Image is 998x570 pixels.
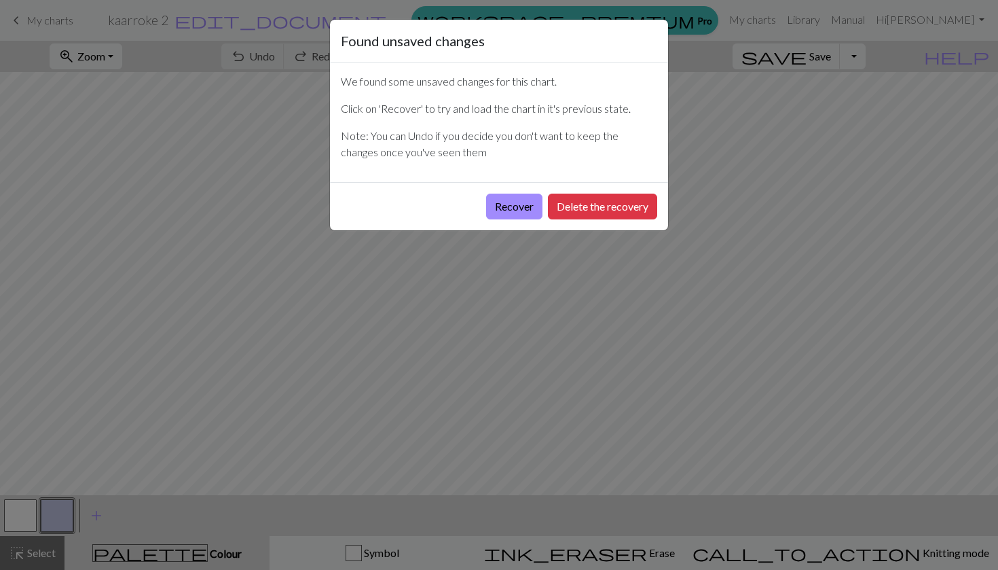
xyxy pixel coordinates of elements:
[548,194,657,219] button: Delete the recovery
[341,101,657,117] p: Click on 'Recover' to try and load the chart in it's previous state.
[341,73,657,90] p: We found some unsaved changes for this chart.
[341,31,485,51] h5: Found unsaved changes
[341,128,657,160] p: Note: You can Undo if you decide you don't want to keep the changes once you've seen them
[486,194,542,219] button: Recover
